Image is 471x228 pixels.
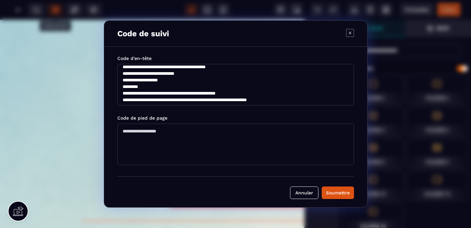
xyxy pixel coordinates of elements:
[326,189,350,196] div: Soumettre
[290,186,318,199] button: Annuler
[10,13,465,52] h1: Félicitations ! Ton inscription est validée pour la masterclass de dimanche à 18h00
[169,174,306,187] button: Rejoins la communauté Whatsaap
[117,115,167,121] label: Code de pied de page
[322,186,354,199] button: Soumettre
[147,66,327,167] div: Félicitations !
[117,29,169,38] p: Code de suivi
[117,56,152,61] label: Code d'en-tête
